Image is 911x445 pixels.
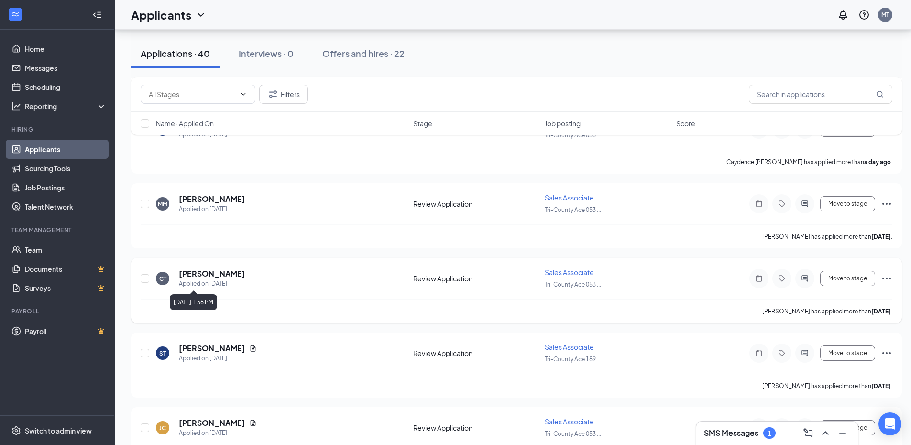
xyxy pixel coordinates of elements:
button: Move to stage [820,420,875,435]
div: [DATE] 1:58 PM [170,294,217,310]
div: Review Application [413,423,539,433]
svg: Collapse [92,10,102,20]
b: [DATE] [871,233,891,240]
div: MM [158,200,167,208]
svg: Note [753,349,765,357]
div: Offers and hires · 22 [322,47,405,59]
a: SurveysCrown [25,278,107,298]
input: Search in applications [749,85,892,104]
svg: Tag [776,275,788,282]
button: ComposeMessage [801,425,816,441]
h1: Applicants [131,7,191,23]
button: Move to stage [820,271,875,286]
span: Tri-County Ace 053 ... [545,281,601,288]
a: Team [25,240,107,259]
div: Applied on [DATE] [179,428,257,438]
svg: ActiveChat [799,200,811,208]
div: Reporting [25,101,107,111]
div: Applied on [DATE] [179,279,245,289]
svg: ActiveChat [799,349,811,357]
svg: Tag [776,200,788,208]
div: Applications · 40 [141,47,210,59]
a: Messages [25,58,107,78]
svg: Ellipses [881,273,892,284]
div: JC [159,424,166,432]
svg: ChevronDown [240,90,247,98]
svg: Document [249,345,257,352]
svg: Tag [776,349,788,357]
b: [DATE] [871,382,891,389]
button: Filter Filters [259,85,308,104]
div: Open Intercom Messenger [878,412,901,435]
button: Minimize [835,425,850,441]
span: Sales Associate [545,268,594,277]
span: Tri-County Ace 053 ... [545,206,601,213]
button: Move to stage [820,196,875,211]
button: Move to stage [820,345,875,361]
div: Review Application [413,199,539,209]
svg: ChevronUp [820,427,831,439]
span: Score [676,119,695,128]
h5: [PERSON_NAME] [179,194,245,204]
a: Job Postings [25,178,107,197]
a: Scheduling [25,78,107,97]
div: 1 [768,429,771,437]
svg: Ellipses [881,347,892,359]
svg: Filter [267,89,279,100]
h5: [PERSON_NAME] [179,418,245,428]
input: All Stages [149,89,236,100]
span: Stage [413,119,432,128]
div: Review Application [413,348,539,358]
p: [PERSON_NAME] has applied more than . [762,382,892,390]
svg: Settings [11,426,21,435]
a: DocumentsCrown [25,259,107,278]
svg: Analysis [11,101,21,111]
div: Team Management [11,226,105,234]
span: Tri-County Ace 189 ... [545,356,601,363]
div: Applied on [DATE] [179,354,257,363]
div: Payroll [11,307,105,315]
div: Review Application [413,274,539,283]
svg: Note [753,275,765,282]
span: Sales Associate [545,193,594,202]
span: Name · Applied On [156,119,214,128]
p: Caydence [PERSON_NAME] has applied more than . [726,158,892,166]
div: Interviews · 0 [239,47,294,59]
span: Job posting [545,119,581,128]
a: Home [25,39,107,58]
b: a day ago [864,158,891,166]
div: MT [881,11,889,19]
svg: MagnifyingGlass [876,90,884,98]
svg: QuestionInfo [858,9,870,21]
a: Talent Network [25,197,107,216]
span: Sales Associate [545,417,594,426]
div: CT [159,275,166,283]
span: Tri-County Ace 053 ... [545,430,601,437]
svg: Ellipses [881,198,892,210]
svg: Minimize [837,427,848,439]
div: Applied on [DATE] [179,204,245,214]
svg: Note [753,200,765,208]
div: Hiring [11,125,105,133]
h3: SMS Messages [704,428,758,438]
span: Sales Associate [545,343,594,351]
p: [PERSON_NAME] has applied more than . [762,307,892,315]
svg: Document [249,419,257,427]
a: PayrollCrown [25,322,107,341]
svg: ActiveChat [799,275,811,282]
button: ChevronUp [818,425,833,441]
b: [DATE] [871,308,891,315]
svg: WorkstreamLogo [11,10,20,19]
svg: ComposeMessage [802,427,814,439]
div: Switch to admin view [25,426,92,435]
a: Sourcing Tools [25,159,107,178]
h5: [PERSON_NAME] [179,343,245,354]
p: [PERSON_NAME] has applied more than . [762,233,892,241]
div: ST [159,349,166,357]
svg: ChevronDown [195,9,207,21]
svg: Notifications [837,9,849,21]
h5: [PERSON_NAME] [179,268,245,279]
a: Applicants [25,140,107,159]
